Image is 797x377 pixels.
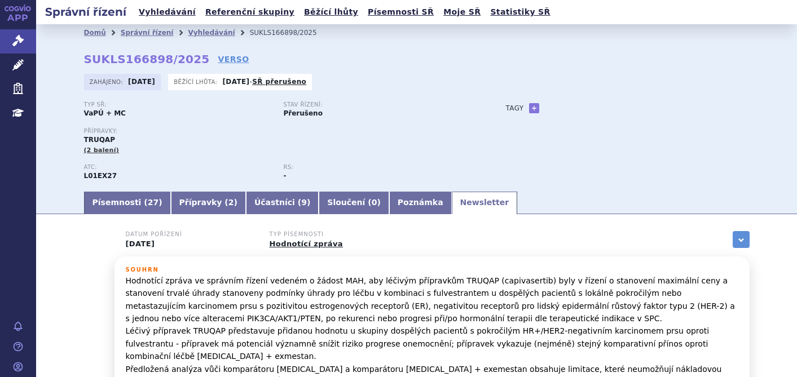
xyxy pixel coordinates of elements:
[222,77,306,86] p: -
[84,164,272,171] p: ATC:
[90,77,125,86] span: Zahájeno:
[364,5,437,20] a: Písemnosti SŘ
[84,128,483,135] p: Přípravky:
[319,192,389,214] a: Sloučení (0)
[250,24,332,41] li: SUKLS166898/2025
[126,239,256,249] p: [DATE]
[171,192,246,214] a: Přípravky (2)
[128,78,155,86] strong: [DATE]
[174,77,219,86] span: Běžící lhůta:
[372,198,377,207] span: 0
[126,267,738,273] h3: Souhrn
[84,109,126,117] strong: VaPÚ + MC
[228,198,234,207] span: 2
[301,5,362,20] a: Běžící lhůty
[222,78,249,86] strong: [DATE]
[135,5,199,20] a: Vyhledávání
[506,101,524,115] h3: Tagy
[284,101,472,108] p: Stav řízení:
[284,109,323,117] strong: Přerušeno
[487,5,553,20] a: Statistiky SŘ
[84,147,120,154] span: (2 balení)
[84,172,117,180] strong: KAPIVASERTIB
[84,192,171,214] a: Písemnosti (27)
[84,136,115,144] span: TRUQAP
[252,78,306,86] a: SŘ přerušeno
[36,4,135,20] h2: Správní řízení
[246,192,319,214] a: Účastníci (9)
[126,231,256,238] h3: Datum pořízení
[389,192,452,214] a: Poznámka
[202,5,298,20] a: Referenční skupiny
[148,198,158,207] span: 27
[270,239,343,248] a: Hodnotící zpráva
[529,103,539,113] a: +
[84,29,106,37] a: Domů
[121,29,174,37] a: Správní řízení
[188,29,235,37] a: Vyhledávání
[301,198,307,207] span: 9
[733,231,750,248] a: zobrazit vše
[270,231,399,238] h3: Typ písemnosti
[440,5,484,20] a: Moje SŘ
[84,101,272,108] p: Typ SŘ:
[84,52,210,66] strong: SUKLS166898/2025
[452,192,518,214] a: Newsletter
[284,164,472,171] p: RS:
[218,54,249,65] a: VERSO
[284,172,287,180] strong: -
